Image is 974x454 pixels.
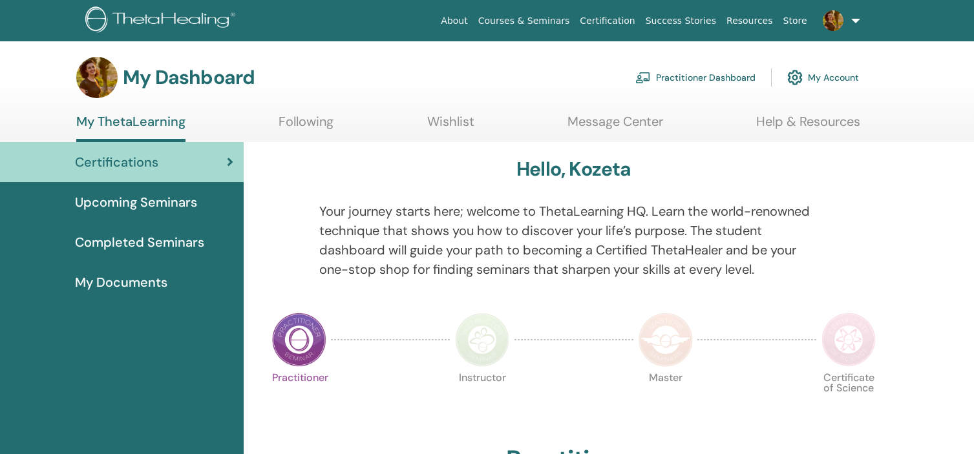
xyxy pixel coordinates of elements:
[272,373,326,427] p: Practitioner
[427,114,474,139] a: Wishlist
[635,63,756,92] a: Practitioner Dashboard
[319,201,828,279] p: Your journey starts here; welcome to ThetaLearning HQ. Learn the world-renowned technique that sh...
[778,9,812,33] a: Store
[567,114,663,139] a: Message Center
[516,158,631,181] h3: Hello, Kozeta
[123,66,255,89] h3: My Dashboard
[75,192,197,212] span: Upcoming Seminars
[821,373,876,427] p: Certificate of Science
[76,114,185,142] a: My ThetaLearning
[787,63,859,92] a: My Account
[639,313,693,367] img: Master
[821,313,876,367] img: Certificate of Science
[823,10,843,31] img: default.jpg
[721,9,778,33] a: Resources
[272,313,326,367] img: Practitioner
[756,114,860,139] a: Help & Resources
[473,9,575,33] a: Courses & Seminars
[76,57,118,98] img: default.jpg
[436,9,472,33] a: About
[85,6,240,36] img: logo.png
[455,373,509,427] p: Instructor
[455,313,509,367] img: Instructor
[75,273,167,292] span: My Documents
[279,114,333,139] a: Following
[635,72,651,83] img: chalkboard-teacher.svg
[75,232,204,252] span: Completed Seminars
[639,373,693,427] p: Master
[787,67,803,88] img: cog.svg
[641,9,721,33] a: Success Stories
[75,152,158,172] span: Certifications
[575,9,640,33] a: Certification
